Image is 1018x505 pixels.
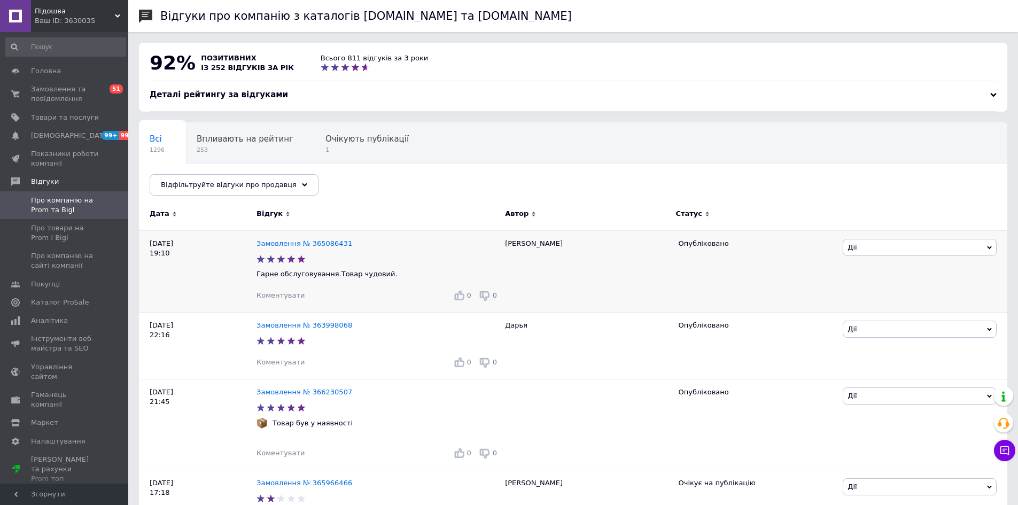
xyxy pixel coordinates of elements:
[197,146,293,154] span: 253
[150,52,196,74] span: 92%
[31,418,58,428] span: Маркет
[35,6,115,16] span: Підошва
[31,66,61,76] span: Головна
[257,418,267,429] img: :package:
[35,16,128,26] div: Ваш ID: 3630035
[994,440,1015,461] button: Чат з покупцем
[257,291,305,300] div: Коментувати
[5,37,126,57] input: Пошук
[197,134,293,144] span: Впливають на рейтинг
[467,358,471,366] span: 0
[257,321,352,329] a: Замовлення № 363998068
[139,164,279,204] div: Опубліковані без коментаря
[848,243,857,251] span: Дії
[31,316,68,325] span: Аналітика
[31,279,60,289] span: Покупці
[325,146,409,154] span: 1
[31,149,99,168] span: Показники роботи компанії
[150,209,169,219] span: Дата
[31,131,110,141] span: [DEMOGRAPHIC_DATA]
[257,448,305,458] div: Коментувати
[31,362,99,382] span: Управління сайтом
[493,449,497,457] span: 0
[505,209,529,219] span: Автор
[150,175,258,184] span: Опубліковані без комен...
[31,223,99,243] span: Про товари на Prom і Bigl
[257,239,352,247] a: Замовлення № 365086431
[201,54,257,62] span: позитивних
[31,334,99,353] span: Інструменти веб-майстра та SEO
[201,64,294,72] span: із 252 відгуків за рік
[467,449,471,457] span: 0
[31,84,99,104] span: Замовлення та повідомлення
[139,379,257,470] div: [DATE] 21:45
[675,209,702,219] span: Статус
[678,321,835,330] div: Опубліковано
[150,134,162,144] span: Всі
[257,388,352,396] a: Замовлення № 366230507
[257,291,305,299] span: Коментувати
[31,390,99,409] span: Гаманець компанії
[325,134,409,144] span: Очікують публікації
[139,230,257,312] div: [DATE] 19:10
[257,479,352,487] a: Замовлення № 365966466
[848,325,857,333] span: Дії
[160,10,572,22] h1: Відгуки про компанію з каталогів [DOMAIN_NAME] та [DOMAIN_NAME]
[139,313,257,379] div: [DATE] 22:16
[150,146,165,154] span: 1296
[161,181,297,189] span: Відфільтруйте відгуки про продавця
[257,269,500,279] p: Гарне обслуговування.Товар чудовий.
[150,89,997,100] div: Деталі рейтингу за відгуками
[500,230,673,312] div: [PERSON_NAME]
[467,291,471,299] span: 0
[257,358,305,366] span: Коментувати
[678,239,835,248] div: Опубліковано
[31,437,86,446] span: Налаштування
[321,53,429,63] div: Всього 811 відгуків за 3 роки
[31,298,89,307] span: Каталог ProSale
[848,483,857,491] span: Дії
[257,209,283,219] span: Відгук
[31,113,99,122] span: Товари та послуги
[493,358,497,366] span: 0
[270,418,355,428] div: Товар був у наявності
[31,251,99,270] span: Про компанію на сайті компанії
[848,392,857,400] span: Дії
[500,313,673,379] div: Дарья
[110,84,123,94] span: 51
[678,478,835,488] div: Очікує на публікацію
[150,90,288,99] span: Деталі рейтингу за відгуками
[31,177,59,187] span: Відгуки
[31,455,99,484] span: [PERSON_NAME] та рахунки
[102,131,119,140] span: 99+
[31,196,99,215] span: Про компанію на Prom та Bigl
[678,387,835,397] div: Опубліковано
[257,358,305,367] div: Коментувати
[493,291,497,299] span: 0
[119,131,137,140] span: 99+
[257,449,305,457] span: Коментувати
[31,474,99,484] div: Prom топ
